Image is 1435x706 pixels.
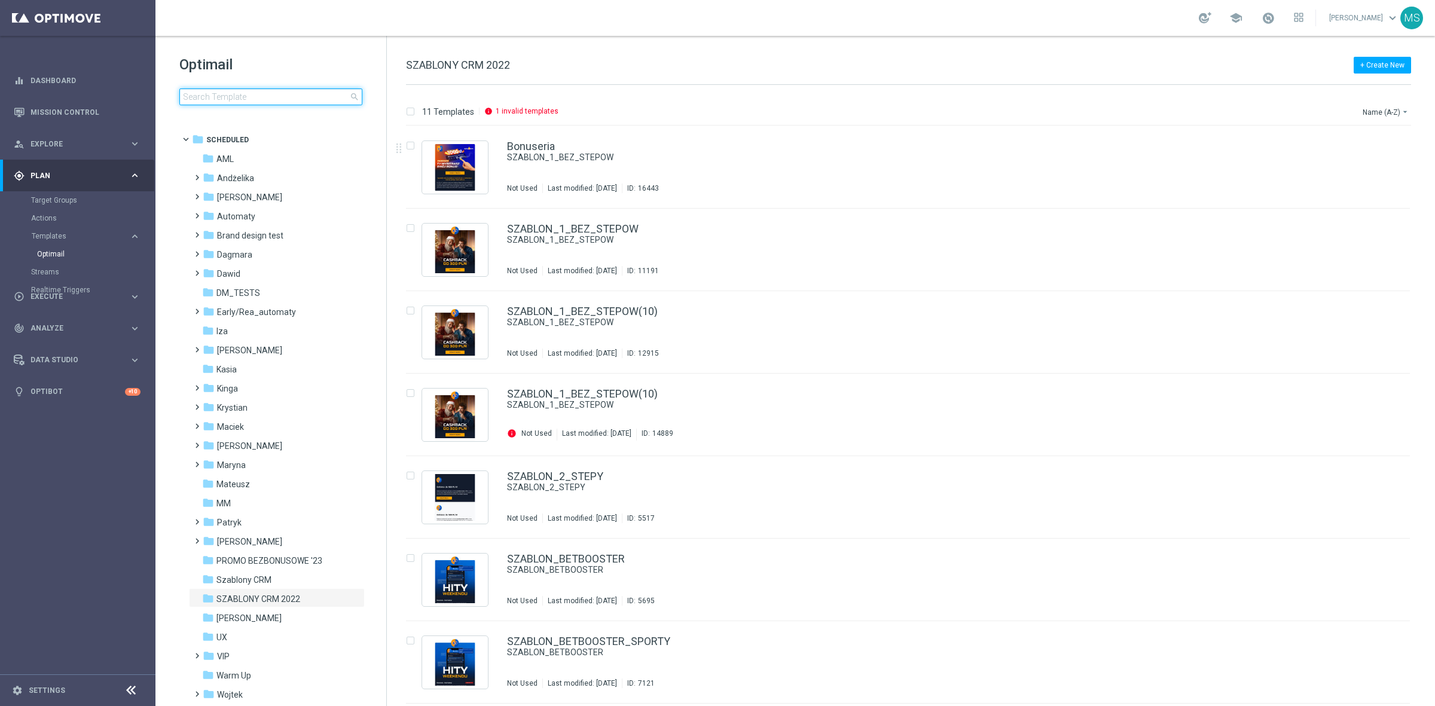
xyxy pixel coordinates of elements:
[425,639,485,686] img: 7121.jpeg
[216,326,228,337] span: Iza
[14,170,129,181] div: Plan
[203,459,215,470] i: folder
[203,172,215,184] i: folder
[192,133,204,145] i: folder
[31,231,141,241] button: Templates keyboard_arrow_right
[394,209,1433,291] div: Press SPACE to select this row.
[13,355,141,365] div: Data Studio keyboard_arrow_right
[31,191,154,209] div: Target Groups
[217,689,243,700] span: Wojtek
[14,65,141,96] div: Dashboard
[203,688,215,700] i: folder
[507,349,538,358] div: Not Used
[31,227,154,263] div: Templates
[30,293,129,300] span: Execute
[202,325,214,337] i: folder
[652,429,673,441] div: 14889
[422,106,474,117] p: 11 Templates
[202,592,214,604] i: folder
[425,557,485,603] img: 5695.jpeg
[203,191,215,203] i: folder
[13,387,141,396] button: lightbulb Optibot +10
[217,307,296,317] span: Early/Rea_automaty
[1400,7,1423,29] div: MS
[425,474,485,521] img: 5517.jpeg
[636,429,673,441] div: ID:
[203,229,215,241] i: folder
[30,65,141,96] a: Dashboard
[29,687,65,694] a: Settings
[216,555,322,566] span: PROMO BEZBONUSOWE '23
[202,573,214,585] i: folder
[30,96,141,128] a: Mission Control
[217,211,255,222] span: Automaty
[216,632,227,643] span: UX
[394,621,1433,704] div: Press SPACE to select this row.
[507,152,1360,163] div: SZABLON_1_BEZ_STEPOW
[202,554,214,566] i: folder
[14,96,141,128] div: Mission Control
[203,650,215,662] i: folder
[202,478,214,490] i: folder
[638,184,659,193] div: 16443
[129,354,141,366] i: keyboard_arrow_right
[203,535,215,547] i: folder
[129,231,141,242] i: keyboard_arrow_right
[31,263,154,281] div: Streams
[406,59,510,71] span: SZABLONY CRM 2022
[203,344,215,356] i: folder
[37,249,124,259] a: Optimail
[496,106,558,116] p: 1 invalid templates
[14,139,25,149] i: person_search
[217,517,242,528] span: Patryk
[206,135,249,145] span: Scheduled
[14,170,25,181] i: gps_fixed
[507,647,1360,658] div: SZABLON_BETBOOSTER
[202,363,214,375] i: folder
[543,184,622,193] div: Last modified: [DATE]
[203,248,215,260] i: folder
[202,669,214,681] i: folder
[203,420,215,432] i: folder
[32,233,117,240] span: Templates
[425,227,485,273] img: 11191.jpeg
[14,291,129,302] div: Execute
[507,234,1360,246] div: SZABLON_1_BEZ_STEPOW
[14,139,129,149] div: Explore
[202,612,214,624] i: folder
[30,356,129,363] span: Data Studio
[1386,11,1399,25] span: keyboard_arrow_down
[202,286,214,298] i: folder
[507,224,639,234] a: SZABLON_1_BEZ_STEPOW
[129,323,141,334] i: keyboard_arrow_right
[521,429,552,438] div: Not Used
[13,108,141,117] button: Mission Control
[216,574,271,585] span: Szablony CRM
[30,140,129,148] span: Explore
[394,291,1433,374] div: Press SPACE to select this row.
[1328,9,1400,27] a: [PERSON_NAME]keyboard_arrow_down
[203,401,215,413] i: folder
[507,482,1332,493] a: SZABLON_2_STEPY
[13,292,141,301] div: play_circle_outline Execute keyboard_arrow_right
[507,596,538,606] div: Not Used
[13,76,141,85] button: equalizer Dashboard
[543,596,622,606] div: Last modified: [DATE]
[638,266,659,276] div: 11191
[484,107,493,115] i: info
[217,421,244,432] span: Maciek
[203,439,215,451] i: folder
[217,651,230,662] span: VIP
[638,679,655,688] div: 7121
[507,141,555,152] a: Bonuseria
[13,139,141,149] div: person_search Explore keyboard_arrow_right
[217,441,282,451] span: Marcin G.
[507,399,1360,411] div: SZABLON_1_BEZ_STEPOW
[507,482,1360,493] div: SZABLON_2_STEPY
[507,564,1360,576] div: SZABLON_BETBOOSTER
[30,172,129,179] span: Plan
[217,230,283,241] span: Brand design test
[394,539,1433,621] div: Press SPACE to select this row.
